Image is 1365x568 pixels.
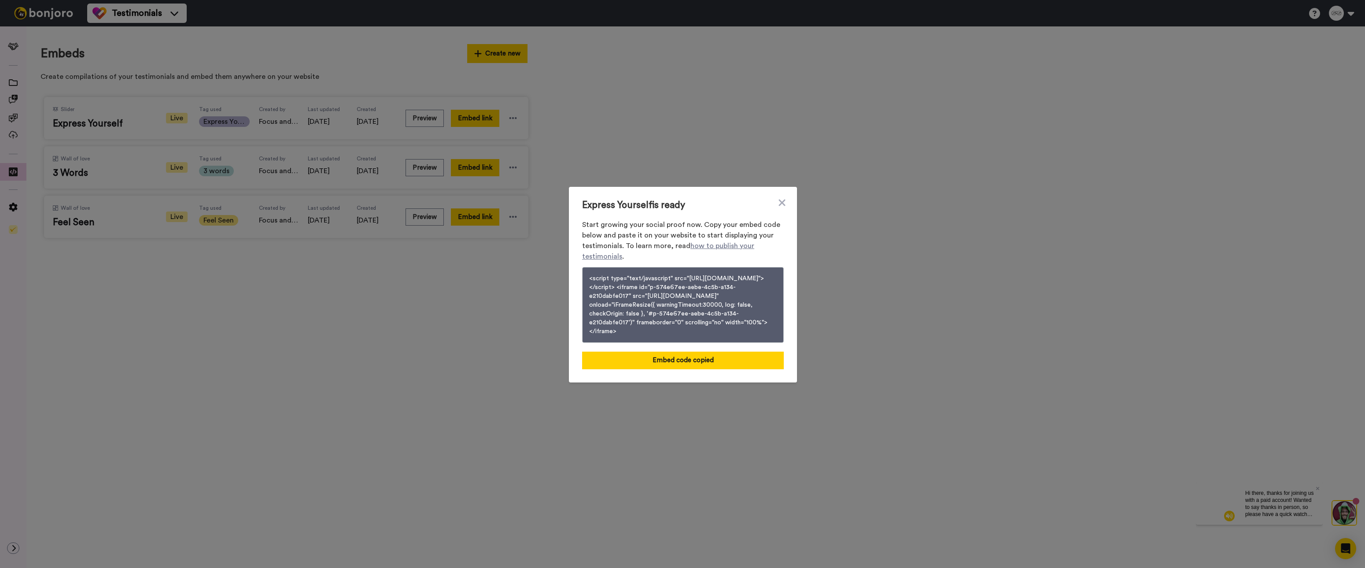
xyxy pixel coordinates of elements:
[582,200,784,211] span: Express Yourself is ready
[49,7,118,63] span: Hi there, thanks for joining us with a paid account! Wanted to say thanks in person, so please ha...
[1,2,25,26] img: 3183ab3e-59ed-45f6-af1c-10226f767056-1659068401.jpg
[582,267,784,343] button: <script type="text/javascript" src="[URL][DOMAIN_NAME]"></script> <iframe id="p-574e67ee-aebe-4c5...
[582,352,784,369] button: Embed code copied
[582,219,784,262] span: Start growing your social proof now. Copy your embed code below and paste it on your website to s...
[582,242,754,260] a: how to publish your testimonials
[28,28,39,39] img: mute-white.svg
